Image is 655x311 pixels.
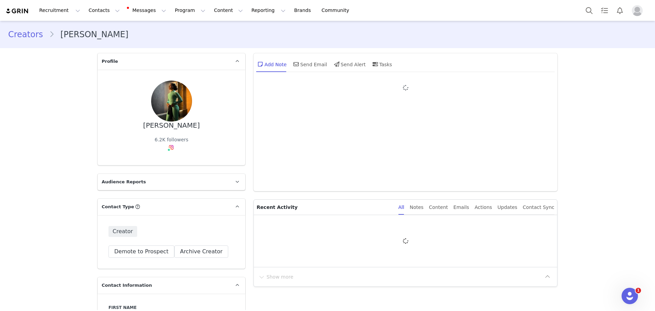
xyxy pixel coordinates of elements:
div: Send Alert [333,56,366,72]
button: Reporting [247,3,290,18]
button: Recruitment [35,3,84,18]
div: Tasks [371,56,392,72]
div: Emails [453,200,469,215]
span: Contact Information [102,282,152,289]
div: [PERSON_NAME] [143,122,200,129]
div: Actions [475,200,492,215]
button: Content [210,3,247,18]
div: Updates [497,200,517,215]
img: placeholder-profile.jpg [632,5,643,16]
div: Content [429,200,448,215]
p: Recent Activity [257,200,393,215]
button: Demote to Prospect [108,245,174,258]
div: Contact Sync [523,200,554,215]
img: instagram.svg [169,145,174,150]
div: 6.2K followers [155,136,188,143]
span: Creator [108,226,137,237]
a: Brands [290,3,317,18]
span: Contact Type [102,203,134,210]
img: grin logo [5,8,29,14]
button: Show more [258,271,294,282]
button: Contacts [85,3,124,18]
span: 1 [636,288,641,293]
div: Send Email [292,56,327,72]
a: Creators [8,28,49,41]
button: Messages [124,3,170,18]
button: Search [582,3,597,18]
span: Audience Reports [102,179,146,185]
a: Community [318,3,356,18]
label: First Name [108,305,234,311]
img: a659c196-af8e-4e26-b6da-3e54daf929c8.jpg [151,81,192,122]
iframe: Intercom live chat [622,288,638,304]
button: Program [171,3,209,18]
span: Profile [102,58,118,65]
button: Profile [628,5,650,16]
div: Notes [410,200,423,215]
button: Notifications [612,3,627,18]
a: Tasks [597,3,612,18]
div: Add Note [256,56,287,72]
div: All [398,200,404,215]
button: Archive Creator [174,245,229,258]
